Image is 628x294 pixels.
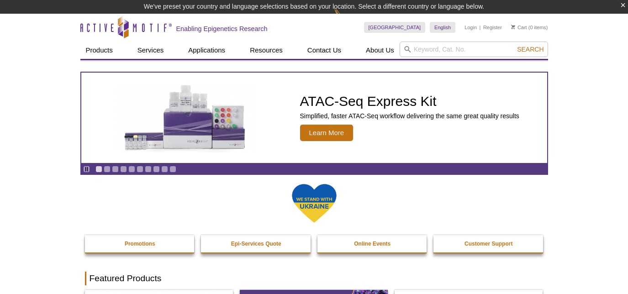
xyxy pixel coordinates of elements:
li: (0 items) [511,22,548,33]
a: Products [80,42,118,59]
span: Learn More [300,125,354,141]
button: Search [514,45,546,53]
a: Applications [183,42,231,59]
a: Go to slide 2 [104,166,111,173]
strong: Epi-Services Quote [231,241,281,247]
a: Services [132,42,169,59]
strong: Promotions [125,241,155,247]
a: Go to slide 10 [169,166,176,173]
strong: Online Events [354,241,391,247]
span: Search [517,46,544,53]
a: About Us [360,42,400,59]
li: | [480,22,481,33]
article: ATAC-Seq Express Kit [81,73,547,163]
a: Customer Support [433,235,544,252]
a: Go to slide 9 [161,166,168,173]
a: Go to slide 1 [95,166,102,173]
h2: Enabling Epigenetics Research [176,25,268,33]
a: Go to slide 5 [128,166,135,173]
h2: ATAC-Seq Express Kit [300,94,519,108]
h2: Featured Products [85,272,544,285]
input: Keyword, Cat. No. [400,42,548,57]
a: [GEOGRAPHIC_DATA] [364,22,426,33]
a: Toggle autoplay [83,166,90,173]
img: Your Cart [511,25,515,29]
a: Go to slide 6 [137,166,143,173]
a: Promotions [85,235,195,252]
a: Go to slide 3 [112,166,119,173]
img: We Stand With Ukraine [291,183,337,224]
p: Simplified, faster ATAC-Seq workflow delivering the same great quality results [300,112,519,120]
a: Online Events [317,235,428,252]
img: ATAC-Seq Express Kit [111,83,261,152]
img: Change Here [334,7,358,28]
a: Contact Us [302,42,347,59]
a: Register [483,24,502,31]
a: Resources [244,42,288,59]
a: ATAC-Seq Express Kit ATAC-Seq Express Kit Simplified, faster ATAC-Seq workflow delivering the sam... [81,73,547,163]
a: Go to slide 7 [145,166,152,173]
a: Go to slide 4 [120,166,127,173]
a: Go to slide 8 [153,166,160,173]
a: English [430,22,455,33]
a: Epi-Services Quote [201,235,311,252]
strong: Customer Support [464,241,512,247]
a: Cart [511,24,527,31]
a: Login [464,24,477,31]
